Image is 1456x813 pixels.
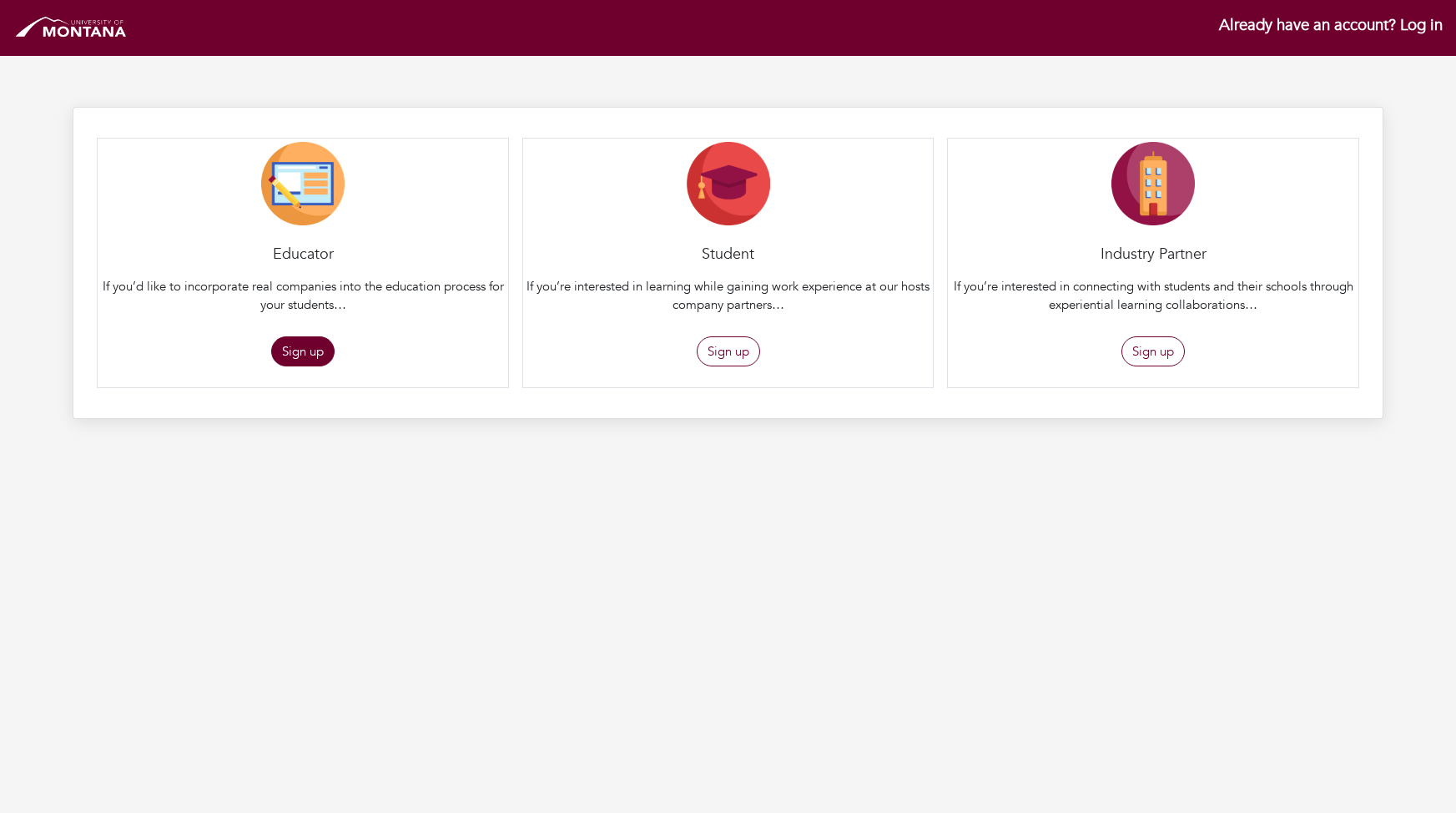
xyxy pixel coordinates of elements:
[523,245,934,264] h4: Student
[951,277,1355,315] p: If you’re interested in connecting with students and their schools through experiential learning ...
[101,277,505,315] p: If you’d like to incorporate real companies into the education process for your students…
[687,142,770,225] img: Student-Icon-6b6867cbad302adf8029cb3ecf392088beec6a544309a027beb5b4b4576828a8.png
[1121,336,1185,367] button: Sign up
[948,245,1358,264] h4: Industry Partner
[261,142,345,225] img: Educator-Icon-31d5a1e457ca3f5474c6b92ab10a5d5101c9f8fbafba7b88091835f1a8db102f.png
[1219,14,1443,36] a: Already have an account? Log in
[526,277,930,315] p: If you’re interested in learning while gaining work experience at our hosts company partners…
[1111,142,1195,225] img: Company-Icon-7f8a26afd1715722aa5ae9dc11300c11ceeb4d32eda0db0d61c21d11b95ecac6.png
[271,336,335,367] button: Sign up
[13,13,129,43] img: montana_logo.png
[697,336,760,367] button: Sign up
[98,245,508,264] h4: Educator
